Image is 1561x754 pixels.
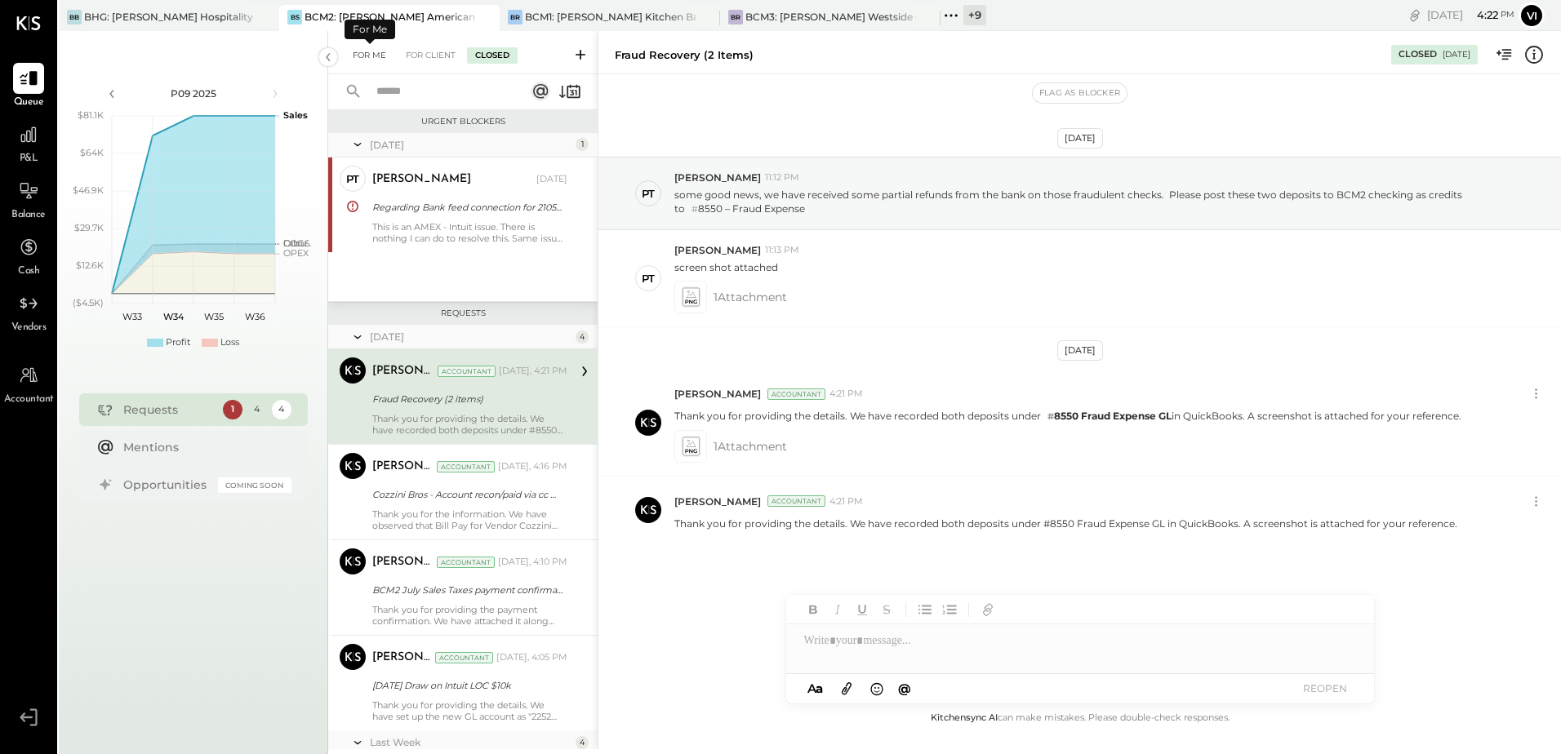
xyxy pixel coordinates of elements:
span: Vendors [11,321,47,335]
span: Accountant [4,393,54,407]
div: [DATE] [370,330,571,344]
a: Accountant [1,360,56,407]
button: Add URL [977,599,998,620]
div: Fraud Recovery (2 items) [615,47,754,63]
div: Accountant [438,366,496,377]
div: [DATE] [1057,340,1103,361]
div: [DATE] [536,173,567,186]
div: For Me [345,20,395,39]
span: Cash [18,264,39,279]
div: BCM3: [PERSON_NAME] Westside Grill [745,10,916,24]
button: Underline [852,599,873,620]
div: [DATE], 4:16 PM [498,460,567,473]
div: [DATE] [370,138,571,152]
div: Requests [123,401,215,418]
span: 4:21 PM [829,388,863,401]
div: Thank you for providing the details. We have recorded both deposits under #8550 Fraud Expense GL ... [372,413,567,436]
div: Accountant [435,652,493,663]
div: [DATE] [1427,7,1514,23]
button: Bold [803,599,824,620]
div: Last Week [370,735,571,749]
a: Balance [1,175,56,223]
p: Thank you for providing the details. We have recorded both deposits under in QuickBooks. A screen... [674,409,1461,424]
strong: 8550 Fraud Expense GL [1041,410,1172,422]
div: PT [346,171,359,187]
text: $81.1K [78,109,104,121]
div: [PERSON_NAME] [372,363,434,379]
text: Occu... [283,237,311,249]
div: Loss [220,336,239,349]
span: [PERSON_NAME] [674,171,761,184]
a: Vendors [1,288,56,335]
span: 1 Attachment [714,430,787,463]
span: 11:12 PM [765,171,799,184]
span: a [816,681,823,696]
div: BHG: [PERSON_NAME] Hospitality Group, LLC [84,10,255,24]
p: Thank you for providing the details. We have recorded both deposits under #8550 Fraud Expense GL ... [674,517,1457,530]
div: 4 [576,330,589,344]
div: [PERSON_NAME] [372,459,434,475]
div: 4 [576,736,589,749]
div: + 9 [963,5,986,25]
div: 4 [247,400,267,419]
div: BS [287,10,302,24]
div: BR [508,10,523,24]
span: 1 Attachment [714,281,787,313]
div: For Client [398,47,464,64]
div: [DATE], 4:05 PM [496,651,567,664]
div: Profit [166,336,190,349]
span: Balance [11,208,46,223]
text: $46.9K [73,184,104,196]
div: PT [642,271,655,286]
p: screen shot attached [674,260,778,274]
text: W36 [244,311,265,322]
span: Queue [14,95,44,110]
div: Accountant [767,388,825,400]
div: BCM2 July Sales Taxes payment confirmation [DATE] [372,582,563,598]
div: [DATE], 4:21 PM [499,365,567,378]
div: 4 [272,400,291,419]
div: Fraud Recovery (2 items) [372,391,563,407]
text: Sales [283,109,308,121]
button: Ordered List [939,599,960,620]
span: [PERSON_NAME] [674,495,761,508]
div: BB [67,10,82,24]
text: $29.7K [74,222,104,233]
div: Thank you for providing the payment confirmation. We have attached it along with the correspondin... [372,604,567,627]
text: $64K [80,147,104,158]
text: W33 [122,311,142,322]
text: OPEX [283,247,309,259]
div: BCM1: [PERSON_NAME] Kitchen Bar Market [525,10,696,24]
div: 1 [576,138,589,151]
button: Aa [803,680,829,698]
div: Accountant [767,495,825,507]
text: ($4.5K) [73,297,104,308]
div: [DATE] [1443,49,1470,60]
a: Queue [1,63,56,110]
div: Accountant [437,461,495,472]
span: # [1047,410,1054,422]
span: 11:13 PM [765,244,799,257]
p: some good news, we have received some partial refunds from the bank on those fraudulent checks. P... [674,188,1505,216]
div: Mentions [123,439,283,455]
div: PT [642,186,655,202]
button: REOPEN [1292,677,1358,699]
span: @ [898,681,911,696]
div: Thank you for the information. We have observed that Bill Pay for Vendor Cozzini Bros., Inc. is a... [372,508,567,531]
text: $12.6K [76,259,104,271]
span: [PERSON_NAME] [674,387,761,401]
div: copy link [1407,7,1423,24]
div: Closed [1399,48,1437,61]
div: Cozzini Bros - Account recon/paid via cc moving to MEEP [372,486,563,503]
div: BCM2: [PERSON_NAME] American Cooking [305,10,475,24]
button: @ [893,678,916,699]
div: Coming Soon [218,477,291,493]
div: This is an AMEX - Intuit issue. There is nothing I can do to resolve this. Same issue for all of ... [372,221,567,244]
button: Strikethrough [876,599,897,620]
div: P09 2025 [124,86,263,100]
div: Regarding Bank feed connection for 2105 AMEX CC#52002 is expired. [372,199,563,215]
div: [PERSON_NAME] [372,171,471,188]
div: [DATE], 4:10 PM [498,556,567,569]
div: Thank you for providing the details. We have set up the new GL account as "2252 Finance Payable, ... [372,699,567,722]
div: Accountant [437,557,495,568]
